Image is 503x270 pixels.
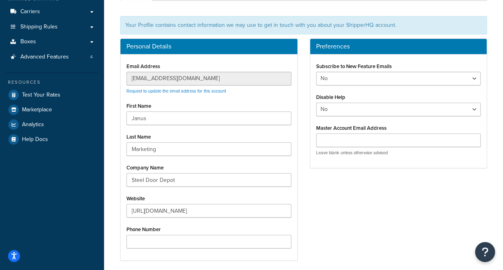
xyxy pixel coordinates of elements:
div: Resources [6,79,98,86]
a: Analytics [6,117,98,132]
h3: Preferences [316,43,481,50]
label: Disable Help [316,94,345,100]
li: Advanced Features [6,50,98,64]
span: Shipping Rules [20,24,58,30]
span: Help Docs [22,136,48,143]
button: Open Resource Center [475,242,495,262]
span: Test Your Rates [22,92,60,99]
a: Help Docs [6,132,98,147]
label: Phone Number [126,226,161,232]
label: Company Name [126,165,164,171]
span: Advanced Features [20,54,69,60]
span: Carriers [20,8,40,15]
a: Shipping Rules [6,20,98,34]
label: Last Name [126,134,151,140]
a: Test Your Rates [6,88,98,102]
a: Marketplace [6,103,98,117]
span: 4 [90,54,93,60]
label: Master Account Email Address [316,125,387,131]
span: Marketplace [22,107,52,113]
div: Your Profile contains contact information we may use to get in touch with you about your ShipperH... [120,16,487,34]
a: Carriers [6,4,98,19]
h3: Personal Details [126,43,291,50]
span: Boxes [20,38,36,45]
a: Request to update the email address for this account [126,88,226,94]
a: Boxes [6,34,98,49]
label: Website [126,195,145,201]
p: Leave blank unless otherwise advised [316,150,481,156]
label: Subscribe to New Feature Emails [316,63,392,69]
span: Analytics [22,121,44,128]
label: First Name [126,103,151,109]
a: Advanced Features 4 [6,50,98,64]
label: Email Address [126,63,160,69]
